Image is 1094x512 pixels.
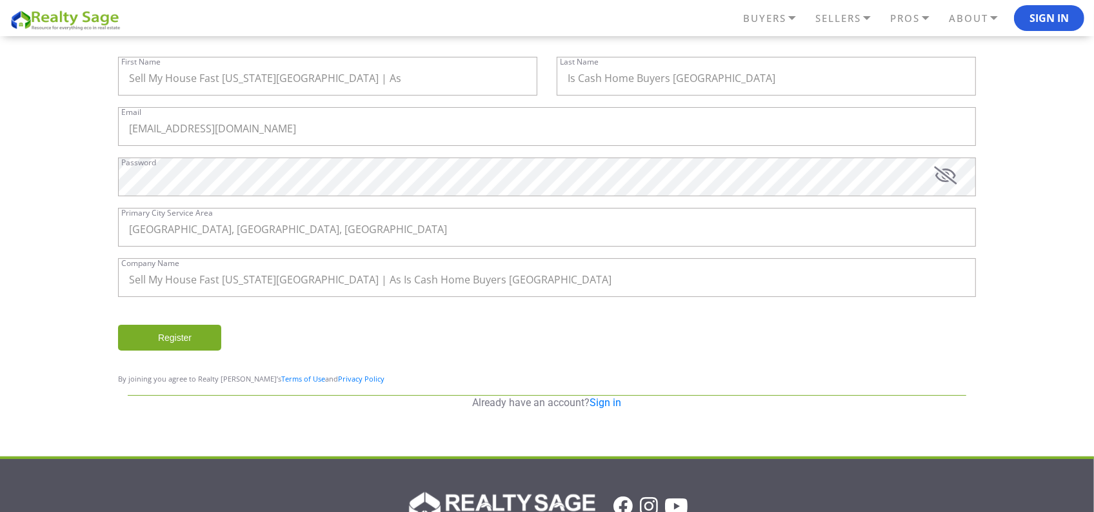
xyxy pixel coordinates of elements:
[281,374,325,384] a: Terms of Use
[338,374,384,384] a: Privacy Policy
[740,7,812,30] a: BUYERS
[10,8,126,31] img: REALTY SAGE
[121,260,179,267] label: Company Name
[118,374,384,384] span: By joining you agree to Realty [PERSON_NAME]’s and
[946,7,1014,30] a: ABOUT
[121,159,156,167] label: Password
[560,58,599,66] label: Last Name
[121,108,141,116] label: Email
[128,396,966,410] p: Already have an account?
[1014,5,1084,31] button: Sign In
[812,7,887,30] a: SELLERS
[121,58,161,66] label: First Name
[121,209,213,217] label: Primary City Service Area
[590,396,622,409] a: Sign in
[887,7,946,30] a: PROS
[118,325,221,351] input: Register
